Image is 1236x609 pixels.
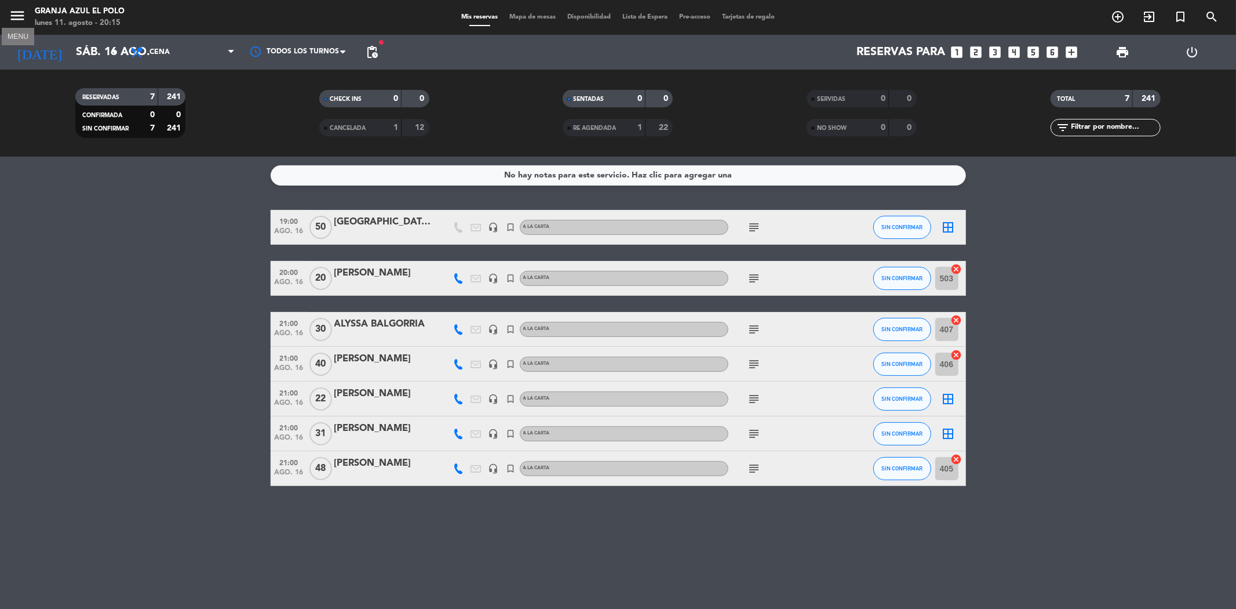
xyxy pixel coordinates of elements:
i: subject [748,220,761,234]
strong: 0 [907,124,914,132]
i: looks_4 [1007,45,1022,60]
i: menu [9,7,26,24]
i: cancel [951,263,962,275]
i: subject [748,322,761,336]
i: power_settings_new [1186,45,1199,59]
span: TOTAL [1058,96,1075,102]
i: arrow_drop_down [108,45,122,59]
strong: 12 [415,124,426,132]
span: SIN CONFIRMAR [881,396,923,402]
i: cancel [951,454,962,465]
div: [PERSON_NAME] [334,421,433,436]
span: 19:00 [275,214,304,227]
i: turned_in_not [506,222,516,233]
i: subject [748,392,761,406]
span: CONFIRMADA [82,113,122,118]
i: turned_in_not [1173,10,1187,24]
span: RESERVADAS [82,95,119,100]
span: RE AGENDADA [573,125,616,131]
i: subject [748,427,761,441]
span: A la carta [523,466,550,470]
strong: 0 [907,95,914,103]
span: SIN CONFIRMAR [881,430,923,437]
span: A la carta [523,396,550,401]
i: headset_mic [488,222,499,233]
span: 50 [309,216,332,239]
strong: 0 [393,95,398,103]
i: subject [748,271,761,285]
div: [PERSON_NAME] [334,351,433,367]
button: menu [9,7,26,28]
div: LOG OUT [1157,35,1227,70]
i: [DATE] [9,39,70,65]
span: A la carta [523,431,550,436]
div: [PERSON_NAME] [334,266,433,281]
i: looks_two [969,45,984,60]
strong: 7 [1125,95,1129,103]
i: headset_mic [488,394,499,404]
strong: 1 [637,124,642,132]
i: cancel [951,314,962,326]
i: headset_mic [488,463,499,474]
i: headset_mic [488,324,499,335]
strong: 241 [167,124,183,132]
span: ago. 16 [275,399,304,412]
i: turned_in_not [506,324,516,335]
div: ALYSSA BALGORRIA [334,317,433,332]
span: ago. 16 [275,329,304,343]
strong: 1 [393,124,398,132]
span: ago. 16 [275,434,304,447]
span: fiber_manual_record [378,39,385,46]
button: SIN CONFIRMAR [873,353,931,376]
i: headset_mic [488,429,499,439]
button: SIN CONFIRMAR [873,457,931,480]
i: filter_list [1056,121,1070,135]
span: A la carta [523,327,550,331]
span: SIN CONFIRMAR [881,224,923,230]
span: SIN CONFIRMAR [881,326,923,332]
i: exit_to_app [1142,10,1156,24]
button: SIN CONFIRMAR [873,216,931,239]
span: 22 [309,387,332,411]
i: headset_mic [488,273,499,284]
span: ago. 16 [275,469,304,482]
i: looks_6 [1045,45,1060,60]
span: Mis reservas [455,14,504,20]
strong: 241 [1142,95,1158,103]
i: add_box [1064,45,1080,60]
i: border_all [942,427,956,441]
i: border_all [942,220,956,234]
span: 21:00 [275,316,304,329]
div: Granja Azul El Polo [35,6,125,17]
span: ago. 16 [275,364,304,378]
input: Filtrar por nombre... [1070,121,1160,134]
i: subject [748,462,761,476]
span: CANCELADA [330,125,366,131]
div: [PERSON_NAME] [334,386,433,401]
span: NO SHOW [817,125,847,131]
span: print [1115,45,1129,59]
span: Disponibilidad [562,14,617,20]
span: SENTADAS [573,96,604,102]
button: SIN CONFIRMAR [873,267,931,290]
i: add_circle_outline [1111,10,1125,24]
strong: 0 [663,95,670,103]
span: ago. 16 [275,227,304,241]
i: turned_in_not [506,429,516,439]
i: turned_in_not [506,463,516,474]
strong: 0 [420,95,426,103]
span: CHECK INS [330,96,362,102]
span: 40 [309,353,332,376]
div: lunes 11. agosto - 20:15 [35,17,125,29]
div: [GEOGRAPHIC_DATA][PERSON_NAME] [334,215,433,230]
i: looks_one [950,45,965,60]
span: Lista de Espera [617,14,673,20]
strong: 7 [150,124,155,132]
span: SIN CONFIRMAR [881,465,923,472]
i: looks_3 [988,45,1003,60]
strong: 0 [176,111,183,119]
span: SIN CONFIRMAR [881,275,923,281]
strong: 241 [167,93,183,101]
span: Pre-acceso [673,14,716,20]
button: SIN CONFIRMAR [873,318,931,341]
